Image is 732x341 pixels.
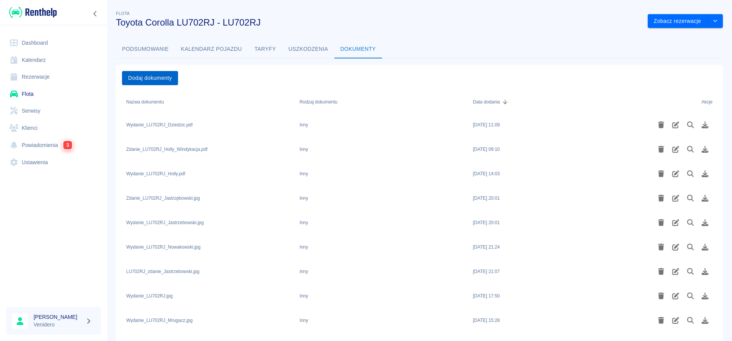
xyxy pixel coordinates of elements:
div: 9 kwi 2025, 21:24 [473,244,500,250]
div: Inny [300,170,308,177]
button: Usuń plik [654,314,669,327]
button: Dokumenty [334,40,382,58]
button: Pobierz plik [698,118,713,131]
button: Podgląd pliku [683,265,698,278]
button: Edytuj rodzaj dokumentu [668,192,683,205]
div: Wydanie_LU702RJ_Mrugacz.jpg [126,317,193,324]
div: 3 kwi 2025, 21:07 [473,268,500,275]
button: Edytuj rodzaj dokumentu [668,118,683,131]
button: Edytuj rodzaj dokumentu [668,216,683,229]
div: Wydanie_LU702RJ_Nowakowski.jpg [126,244,201,250]
button: Dodaj dokumenty [122,71,178,85]
a: Klienci [6,120,101,137]
button: Edytuj rodzaj dokumentu [668,265,683,278]
a: Ustawienia [6,154,101,171]
div: Nazwa dokumentu [122,91,296,113]
button: Podgląd pliku [683,192,698,205]
button: Zwiń nawigację [90,9,101,19]
div: Inny [300,317,308,324]
button: Edytuj rodzaj dokumentu [668,314,683,327]
div: Wydanie_LU702RJ_Holly.pdf [126,170,185,177]
button: Pobierz plik [698,289,713,302]
button: Pobierz plik [698,265,713,278]
button: Usuń plik [654,143,669,156]
button: Podgląd pliku [683,167,698,180]
button: Podgląd pliku [683,118,698,131]
div: 4 sie 2025, 11:09 [473,121,500,128]
button: Pobierz plik [698,241,713,254]
button: Pobierz plik [698,143,713,156]
div: 1 kwi 2025, 17:50 [473,293,500,299]
div: Inny [300,268,308,275]
button: Usuń plik [654,289,669,302]
button: Podsumowanie [116,40,175,58]
h3: Toyota Corolla LU702RJ - LU702RJ [116,17,642,28]
div: Wydanie_LU702RJ_Dziedzic.pdf [126,121,193,128]
button: Edytuj rodzaj dokumentu [668,143,683,156]
div: Inny [300,244,308,250]
button: Usuń plik [654,265,669,278]
p: Venidero [34,321,82,329]
button: Uszkodzenia [283,40,334,58]
button: Zobacz rezerwacje [648,14,708,28]
button: Pobierz plik [698,314,713,327]
div: Data dodania [473,91,500,113]
img: Renthelp logo [9,6,57,19]
button: Podgląd pliku [683,289,698,302]
div: Rodzaj dokumentu [296,91,469,113]
button: Taryfy [248,40,283,58]
button: Pobierz plik [698,216,713,229]
a: Flota [6,86,101,103]
div: Nazwa dokumentu [126,91,164,113]
span: 3 [63,141,72,149]
a: Dashboard [6,34,101,52]
button: Podgląd pliku [683,314,698,327]
div: Wydanie_LU702RJ.jpg [126,293,173,299]
div: Rodzaj dokumentu [300,91,337,113]
div: Inny [300,121,308,128]
button: Usuń plik [654,118,669,131]
button: Podgląd pliku [683,143,698,156]
div: 23 lip 2025, 09:10 [473,146,500,153]
button: drop-down [708,14,723,28]
button: Usuń plik [654,241,669,254]
div: Zdanie_LU702RJ_Jastrzębowski.jpg [126,195,200,202]
div: Inny [300,195,308,202]
div: Inny [300,146,308,153]
div: 9 maj 2025, 20:01 [473,219,500,226]
div: 25 cze 2025, 14:03 [473,170,500,177]
button: Edytuj rodzaj dokumentu [668,167,683,180]
button: Usuń plik [654,216,669,229]
h6: [PERSON_NAME] [34,313,82,321]
div: Inny [300,293,308,299]
button: Podgląd pliku [683,241,698,254]
a: Serwisy [6,102,101,120]
div: Inny [300,219,308,226]
a: Kalendarz [6,52,101,69]
span: Flota [116,11,130,16]
button: Pobierz plik [698,167,713,180]
button: Usuń plik [654,167,669,180]
div: Zdanie_LU702RJ_Holly_Windykacja.pdf [126,146,207,153]
div: Akcje [701,91,713,113]
div: Akcje [642,91,716,113]
div: LU702RJ_zdanie_Jastrzebowski.jpg [126,268,199,275]
button: Usuń plik [654,192,669,205]
button: Kalendarz pojazdu [175,40,248,58]
div: 25 mar 2025, 15:28 [473,317,500,324]
button: Edytuj rodzaj dokumentu [668,289,683,302]
div: Data dodania [469,91,642,113]
a: Powiadomienia3 [6,136,101,154]
button: Pobierz plik [698,192,713,205]
div: 9 maj 2025, 20:01 [473,195,500,202]
button: Sort [500,97,510,107]
a: Rezerwacje [6,68,101,86]
div: Wydanie_LU702RJ_Jastrzebowski.jpg [126,219,204,226]
button: Podgląd pliku [683,216,698,229]
a: Renthelp logo [6,6,57,19]
button: Edytuj rodzaj dokumentu [668,241,683,254]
